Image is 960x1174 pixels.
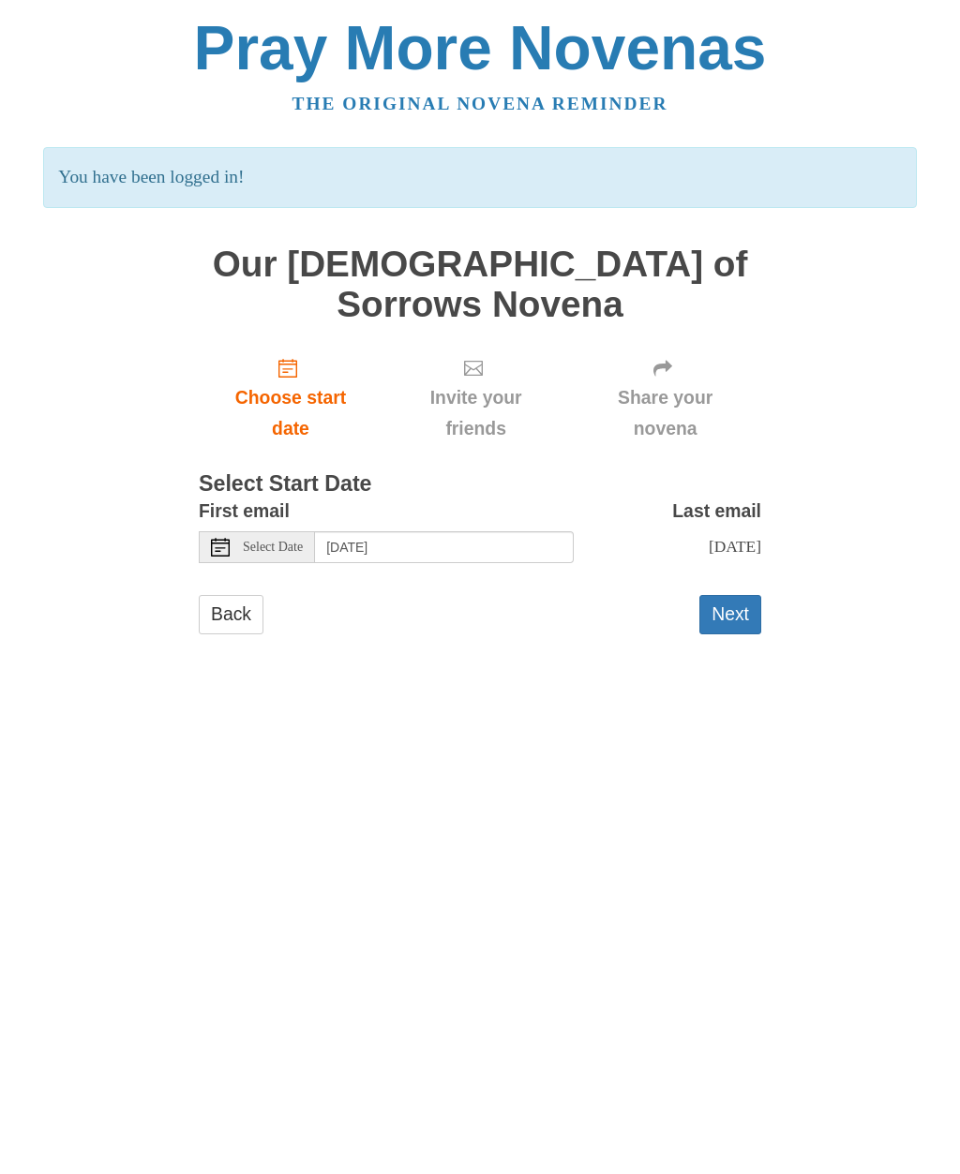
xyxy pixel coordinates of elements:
[217,382,364,444] span: Choose start date
[709,537,761,556] span: [DATE]
[672,496,761,527] label: Last email
[199,472,761,497] h3: Select Start Date
[243,541,303,554] span: Select Date
[588,382,742,444] span: Share your novena
[699,595,761,633] button: Next
[401,382,550,444] span: Invite your friends
[194,13,767,82] a: Pray More Novenas
[569,343,761,454] div: Click "Next" to confirm your start date first.
[382,343,569,454] div: Click "Next" to confirm your start date first.
[292,94,668,113] a: The original novena reminder
[199,343,382,454] a: Choose start date
[199,595,263,633] a: Back
[199,245,761,324] h1: Our [DEMOGRAPHIC_DATA] of Sorrows Novena
[199,496,290,527] label: First email
[43,147,916,208] p: You have been logged in!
